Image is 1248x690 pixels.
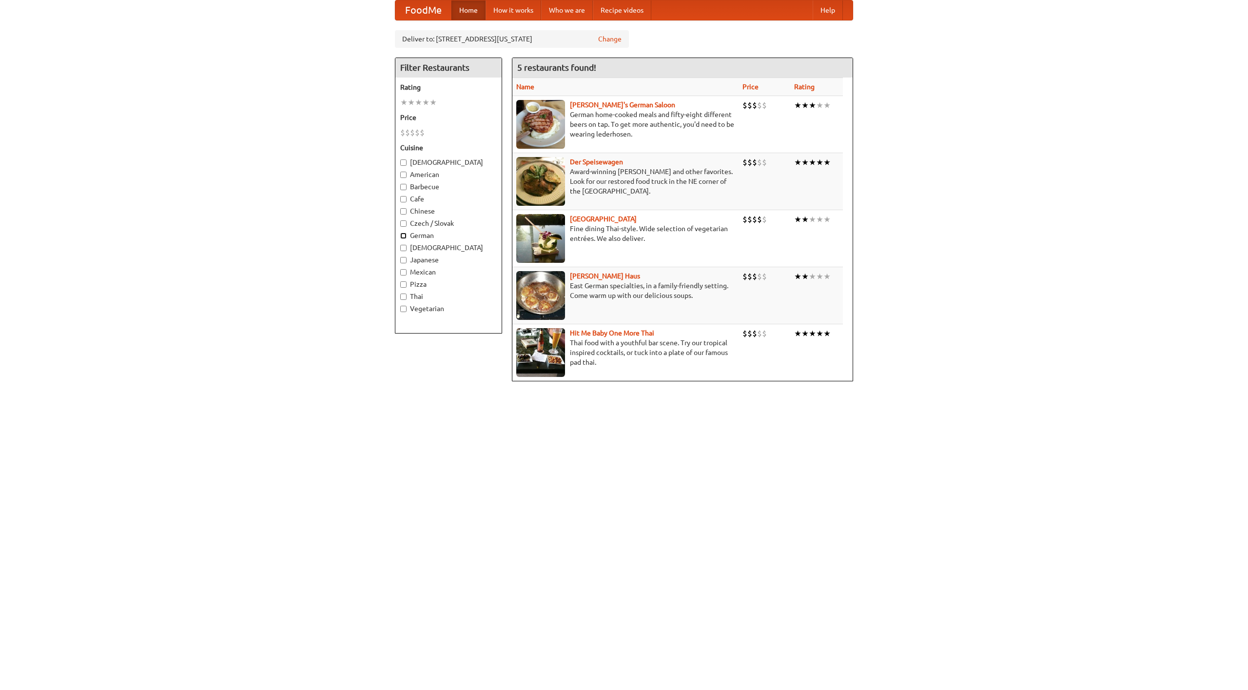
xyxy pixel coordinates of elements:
li: $ [752,271,757,282]
input: [DEMOGRAPHIC_DATA] [400,159,407,166]
li: $ [757,271,762,282]
li: $ [747,271,752,282]
img: babythai.jpg [516,328,565,377]
label: Cafe [400,194,497,204]
p: East German specialties, in a family-friendly setting. Come warm up with our delicious soups. [516,281,735,300]
a: Name [516,83,534,91]
ng-pluralize: 5 restaurants found! [517,63,596,72]
input: Thai [400,294,407,300]
li: ★ [801,328,809,339]
li: $ [757,328,762,339]
a: Der Speisewagen [570,158,623,166]
li: $ [762,328,767,339]
li: ★ [809,328,816,339]
input: Chinese [400,208,407,215]
input: Czech / Slovak [400,220,407,227]
li: ★ [823,328,831,339]
li: ★ [816,328,823,339]
h5: Price [400,113,497,122]
li: $ [415,127,420,138]
li: $ [762,157,767,168]
input: American [400,172,407,178]
li: $ [400,127,405,138]
div: Deliver to: [STREET_ADDRESS][US_STATE] [395,30,629,48]
input: Japanese [400,257,407,263]
a: [GEOGRAPHIC_DATA] [570,215,637,223]
li: ★ [794,100,801,111]
input: Mexican [400,269,407,276]
a: [PERSON_NAME]'s German Saloon [570,101,675,109]
li: ★ [809,157,816,168]
input: Pizza [400,281,407,288]
li: ★ [816,100,823,111]
li: $ [742,157,747,168]
li: $ [752,157,757,168]
img: speisewagen.jpg [516,157,565,206]
h5: Cuisine [400,143,497,153]
li: $ [410,127,415,138]
label: [DEMOGRAPHIC_DATA] [400,243,497,253]
li: ★ [408,97,415,108]
li: $ [747,328,752,339]
li: ★ [809,100,816,111]
a: Price [742,83,759,91]
img: kohlhaus.jpg [516,271,565,320]
input: Vegetarian [400,306,407,312]
li: $ [742,214,747,225]
li: $ [757,157,762,168]
li: ★ [823,214,831,225]
li: ★ [794,157,801,168]
a: Change [598,34,622,44]
li: ★ [422,97,429,108]
input: German [400,233,407,239]
input: Barbecue [400,184,407,190]
li: ★ [415,97,422,108]
li: ★ [816,271,823,282]
li: $ [752,328,757,339]
label: Pizza [400,279,497,289]
li: ★ [823,100,831,111]
a: [PERSON_NAME] Haus [570,272,640,280]
li: ★ [801,271,809,282]
h5: Rating [400,82,497,92]
label: Czech / Slovak [400,218,497,228]
li: $ [742,100,747,111]
li: ★ [823,157,831,168]
li: $ [747,157,752,168]
li: $ [747,214,752,225]
p: Fine dining Thai-style. Wide selection of vegetarian entrées. We also deliver. [516,224,735,243]
li: $ [742,328,747,339]
li: $ [762,271,767,282]
p: German home-cooked meals and fifty-eight different beers on tap. To get more authentic, you'd nee... [516,110,735,139]
li: $ [747,100,752,111]
label: German [400,231,497,240]
a: FoodMe [395,0,451,20]
input: Cafe [400,196,407,202]
p: Thai food with a youthful bar scene. Try our tropical inspired cocktails, or tuck into a plate of... [516,338,735,367]
a: Help [813,0,843,20]
a: Hit Me Baby One More Thai [570,329,654,337]
li: ★ [801,100,809,111]
li: $ [405,127,410,138]
li: $ [762,214,767,225]
li: ★ [400,97,408,108]
li: $ [757,214,762,225]
input: [DEMOGRAPHIC_DATA] [400,245,407,251]
label: Japanese [400,255,497,265]
li: ★ [816,157,823,168]
li: $ [420,127,425,138]
li: ★ [801,157,809,168]
li: ★ [801,214,809,225]
li: ★ [794,271,801,282]
label: Mexican [400,267,497,277]
li: $ [742,271,747,282]
a: Rating [794,83,815,91]
a: Who we are [541,0,593,20]
a: Home [451,0,486,20]
label: Barbecue [400,182,497,192]
h4: Filter Restaurants [395,58,502,78]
